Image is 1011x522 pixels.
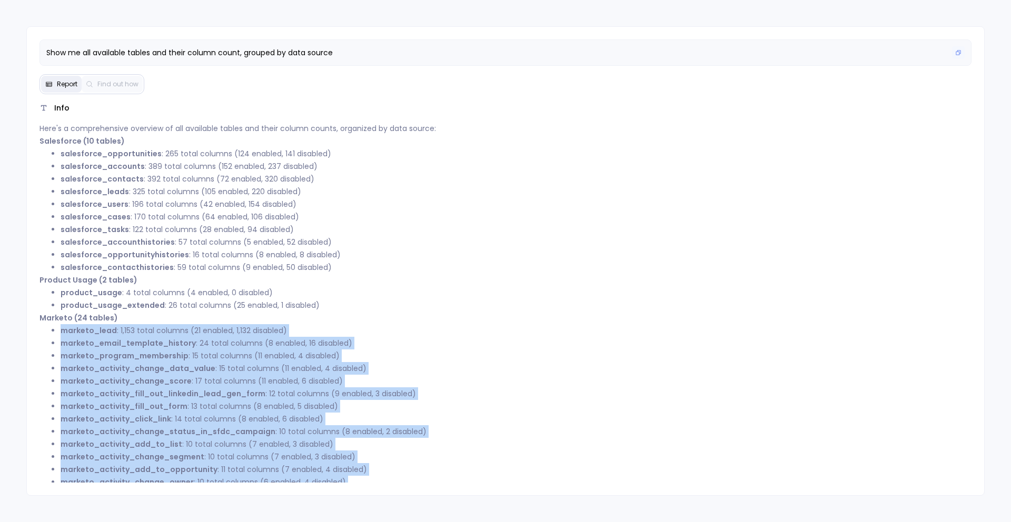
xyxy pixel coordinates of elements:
span: Find out how [97,80,138,88]
li: : 26 total columns (25 enabled, 1 disabled) [61,299,972,312]
p: Here's a comprehensive overview of all available tables and their column counts, organized by dat... [39,122,972,135]
strong: salesforce_contacts [61,174,144,184]
li: : 389 total columns (152 enabled, 237 disabled) [61,160,972,173]
strong: Salesforce (10 tables) [39,136,125,146]
li: : 57 total columns (5 enabled, 52 disabled) [61,236,972,248]
li: : 10 total columns (7 enabled, 3 disabled) [61,450,972,463]
span: Report [57,80,77,88]
li: : 14 total columns (8 enabled, 6 disabled) [61,413,972,425]
strong: salesforce_cases [61,212,131,222]
strong: marketo_activity_change_data_value [61,363,215,374]
strong: salesforce_contacthistories [61,262,174,273]
strong: marketo_activity_add_to_opportunity [61,464,217,475]
button: Find out how [82,76,143,93]
strong: marketo_activity_change_score [61,376,192,386]
li: : 15 total columns (11 enabled, 4 disabled) [61,362,972,375]
li: : 15 total columns (11 enabled, 4 disabled) [61,349,972,362]
li: : 170 total columns (64 enabled, 106 disabled) [61,210,972,223]
strong: marketo_activity_change_owner [61,477,194,487]
li: : 265 total columns (124 enabled, 141 disabled) [61,147,972,160]
li: : 16 total columns (8 enabled, 8 disabled) [61,248,972,261]
strong: marketo_lead [61,325,117,336]
strong: marketo_activity_fill_out_form [61,401,187,411]
li: : 10 total columns (7 enabled, 3 disabled) [61,438,972,450]
strong: marketo_activity_click_link [61,414,171,424]
strong: marketo_activity_change_status_in_sfdc_campaign [61,426,275,437]
button: Copy [952,46,965,59]
li: : 10 total columns (6 enabled, 4 disabled) [61,476,972,488]
strong: salesforce_accounthistories [61,237,175,247]
li: : 13 total columns (8 enabled, 5 disabled) [61,400,972,413]
li: : 196 total columns (42 enabled, 154 disabled) [61,198,972,210]
strong: salesforce_opportunities [61,148,162,159]
li: : 17 total columns (11 enabled, 6 disabled) [61,375,972,387]
li: : 4 total columns (4 enabled, 0 disabled) [61,286,972,299]
strong: marketo_activity_fill_out_linkedin_lead_gen_form [61,388,265,399]
strong: product_usage_extended [61,300,165,310]
li: : 59 total columns (9 enabled, 50 disabled) [61,261,972,274]
strong: salesforce_opportunityhistories [61,249,189,260]
button: Report [41,76,82,93]
li: : 11 total columns (7 enabled, 4 disabled) [61,463,972,476]
strong: salesforce_leads [61,186,129,197]
strong: marketo_program_membership [61,350,189,361]
strong: salesforce_users [61,199,128,209]
li: : 24 total columns (8 enabled, 16 disabled) [61,337,972,349]
strong: Product Usage (2 tables) [39,275,137,285]
li: : 1,153 total columns (21 enabled, 1,132 disabled) [61,324,972,337]
strong: marketo_email_template_history [61,338,196,348]
li: : 392 total columns (72 enabled, 320 disabled) [61,173,972,185]
strong: salesforce_accounts [61,161,145,172]
strong: marketo_activity_change_segment [61,451,204,462]
strong: product_usage [61,287,122,298]
li: : 10 total columns (8 enabled, 2 disabled) [61,425,972,438]
li: : 122 total columns (28 enabled, 94 disabled) [61,223,972,236]
span: Show me all available tables and their column count, grouped by data source [46,47,333,58]
li: : 325 total columns (105 enabled, 220 disabled) [61,185,972,198]
span: Info [54,103,70,114]
strong: marketo_activity_add_to_list [61,439,182,449]
strong: salesforce_tasks [61,224,129,235]
li: : 12 total columns (9 enabled, 3 disabled) [61,387,972,400]
strong: Marketo (24 tables) [39,313,118,323]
